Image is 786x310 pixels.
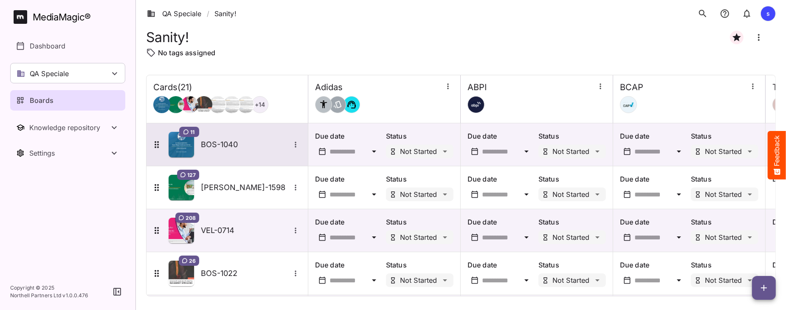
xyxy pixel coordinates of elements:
[30,68,69,79] p: QA Speciale
[552,234,590,241] p: Not Started
[29,149,109,157] div: Settings
[290,139,301,150] button: More options for BOS-1040
[768,131,786,179] button: Feedback
[552,277,590,284] p: Not Started
[705,277,742,284] p: Not Started
[749,27,769,48] button: Board more options
[10,143,125,163] button: Toggle Settings
[705,234,742,241] p: Not Started
[538,174,606,184] p: Status
[146,48,156,58] img: tag-outline.svg
[538,217,606,227] p: Status
[10,36,125,56] a: Dashboard
[14,10,125,24] a: MediaMagic®
[468,260,535,270] p: Due date
[468,82,487,93] h4: ABPI
[538,260,606,270] p: Status
[315,174,383,184] p: Due date
[716,5,733,22] button: notifications
[468,131,535,141] p: Due date
[10,117,125,138] nav: Knowledge repository
[189,257,196,264] span: 26
[290,268,301,279] button: More options for BOS-1022
[386,217,454,227] p: Status
[386,260,454,270] p: Status
[10,117,125,138] button: Toggle Knowledge repository
[10,143,125,163] nav: Settings
[691,131,758,141] p: Status
[620,82,643,93] h4: BCAP
[30,41,65,51] p: Dashboard
[147,9,202,19] a: QA Speciale
[400,234,437,241] p: Not Started
[386,131,454,141] p: Status
[33,10,91,24] div: MediaMagic ®
[538,131,606,141] p: Status
[315,82,343,93] h4: Adidas
[201,225,290,236] h5: VEL-0714
[705,191,742,198] p: Not Started
[738,5,755,22] button: notifications
[10,90,125,111] a: Boards
[29,123,109,132] div: Knowledge repository
[201,268,290,279] h5: BOS-1022
[10,284,88,292] p: Copyright © 2025
[186,214,196,221] span: 208
[169,261,194,286] img: Asset Thumbnail
[315,217,383,227] p: Due date
[158,48,215,58] p: No tags assigned
[290,225,301,236] button: More options for VEL-0714
[386,174,454,184] p: Status
[400,277,437,284] p: Not Started
[187,171,196,178] span: 127
[290,182,301,193] button: More options for TED-1598
[620,131,687,141] p: Due date
[201,139,290,150] h5: BOS-1040
[10,292,88,299] p: Northell Partners Ltd v 1.0.0.476
[315,131,383,141] p: Due date
[315,260,383,270] p: Due date
[153,82,192,93] h4: Cards ( 21 )
[691,217,758,227] p: Status
[705,148,742,155] p: Not Started
[400,191,437,198] p: Not Started
[620,217,687,227] p: Due date
[400,148,437,155] p: Not Started
[207,9,209,19] span: /
[620,260,687,270] p: Due date
[169,218,194,243] img: Asset Thumbnail
[691,260,758,270] p: Status
[190,128,194,135] span: 11
[30,95,54,105] p: Boards
[146,29,189,45] h1: Sanity!
[620,174,687,184] p: Due date
[761,6,776,21] div: s
[691,174,758,184] p: Status
[468,217,535,227] p: Due date
[169,175,194,200] img: Asset Thumbnail
[201,182,290,193] h5: [PERSON_NAME]-1598
[468,174,535,184] p: Due date
[552,148,590,155] p: Not Started
[552,191,590,198] p: Not Started
[251,96,268,113] div: + 14
[694,5,711,22] button: search
[169,132,194,157] img: Asset Thumbnail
